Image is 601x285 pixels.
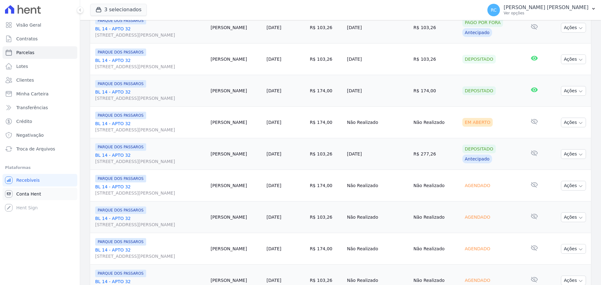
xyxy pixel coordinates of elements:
a: Conta Hent [3,188,77,200]
td: R$ 103,26 [411,43,460,75]
td: R$ 277,26 [411,138,460,170]
p: [PERSON_NAME] [PERSON_NAME] [504,4,588,11]
span: [STREET_ADDRESS][PERSON_NAME] [95,32,206,38]
button: Ações [561,118,586,127]
span: PARQUE DOS PASSAROS [95,206,146,214]
a: BL 14 - APTO 32[STREET_ADDRESS][PERSON_NAME] [95,215,206,228]
td: [PERSON_NAME] [208,107,264,138]
span: Lotes [16,63,28,69]
span: [STREET_ADDRESS][PERSON_NAME] [95,95,206,101]
span: PARQUE DOS PASSAROS [95,143,146,151]
button: Ações [561,86,586,96]
td: R$ 103,26 [307,12,345,43]
td: Não Realizado [345,233,411,265]
td: Não Realizado [345,107,411,138]
button: Ações [561,244,586,254]
td: [DATE] [345,12,411,43]
td: R$ 174,00 [307,170,345,201]
span: Troca de Arquivos [16,146,55,152]
a: [DATE] [266,120,281,125]
a: Recebíveis [3,174,77,186]
span: [STREET_ADDRESS][PERSON_NAME] [95,158,206,165]
td: R$ 103,26 [307,201,345,233]
td: R$ 103,26 [307,138,345,170]
span: [STREET_ADDRESS][PERSON_NAME] [95,253,206,259]
a: BL 14 - APTO 32[STREET_ADDRESS][PERSON_NAME] [95,57,206,70]
td: [PERSON_NAME] [208,138,264,170]
span: [STREET_ADDRESS][PERSON_NAME] [95,64,206,70]
td: R$ 174,00 [411,75,460,107]
td: Não Realizado [345,170,411,201]
button: Ações [561,149,586,159]
a: [DATE] [266,246,281,251]
a: Negativação [3,129,77,141]
button: Ações [561,23,586,33]
td: Não Realizado [411,201,460,233]
button: Ações [561,181,586,191]
td: [DATE] [345,75,411,107]
span: Recebíveis [16,177,40,183]
td: R$ 103,26 [307,43,345,75]
a: BL 14 - APTO 32[STREET_ADDRESS][PERSON_NAME] [95,26,206,38]
span: Crédito [16,118,32,125]
span: [STREET_ADDRESS][PERSON_NAME] [95,127,206,133]
td: R$ 174,00 [307,233,345,265]
a: BL 14 - APTO 32[STREET_ADDRESS][PERSON_NAME] [95,89,206,101]
button: Ações [561,54,586,64]
a: [DATE] [266,215,281,220]
td: Não Realizado [411,233,460,265]
a: Clientes [3,74,77,86]
button: RC [PERSON_NAME] [PERSON_NAME] Ver opções [482,1,601,19]
span: Parcelas [16,49,34,56]
a: BL 14 - APTO 32[STREET_ADDRESS][PERSON_NAME] [95,247,206,259]
div: Depositado [462,86,496,95]
a: Lotes [3,60,77,73]
a: Contratos [3,33,77,45]
a: BL 14 - APTO 32[STREET_ADDRESS][PERSON_NAME] [95,152,206,165]
td: [PERSON_NAME] [208,201,264,233]
a: [DATE] [266,151,281,156]
div: Plataformas [5,164,75,171]
span: Conta Hent [16,191,41,197]
a: Crédito [3,115,77,128]
span: PARQUE DOS PASSAROS [95,112,146,119]
button: Ações [561,212,586,222]
div: Antecipado [462,155,492,163]
td: [DATE] [345,43,411,75]
td: Não Realizado [345,201,411,233]
span: Minha Carteira [16,91,49,97]
a: [DATE] [266,278,281,283]
span: PARQUE DOS PASSAROS [95,270,146,277]
span: PARQUE DOS PASSAROS [95,17,146,24]
div: Agendado [462,213,493,221]
span: Visão Geral [16,22,41,28]
span: Clientes [16,77,34,83]
a: BL 14 - APTO 32[STREET_ADDRESS][PERSON_NAME] [95,120,206,133]
span: [STREET_ADDRESS][PERSON_NAME] [95,190,206,196]
td: [PERSON_NAME] [208,43,264,75]
a: Visão Geral [3,19,77,31]
div: Depositado [462,55,496,64]
div: Depositado [462,145,496,153]
div: Agendado [462,181,493,190]
a: Troca de Arquivos [3,143,77,155]
td: R$ 174,00 [307,75,345,107]
span: Negativação [16,132,44,138]
div: Pago por fora [462,18,503,27]
span: [STREET_ADDRESS][PERSON_NAME] [95,221,206,228]
div: Agendado [462,244,493,253]
td: [PERSON_NAME] [208,170,264,201]
td: R$ 174,00 [307,107,345,138]
p: Ver opções [504,11,588,16]
a: BL 14 - APTO 32[STREET_ADDRESS][PERSON_NAME] [95,184,206,196]
div: Agendado [462,276,493,285]
a: [DATE] [266,88,281,93]
td: [PERSON_NAME] [208,233,264,265]
td: R$ 103,26 [411,12,460,43]
a: [DATE] [266,25,281,30]
span: Contratos [16,36,38,42]
td: [PERSON_NAME] [208,75,264,107]
span: PARQUE DOS PASSAROS [95,238,146,246]
a: [DATE] [266,183,281,188]
button: 3 selecionados [90,4,147,16]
